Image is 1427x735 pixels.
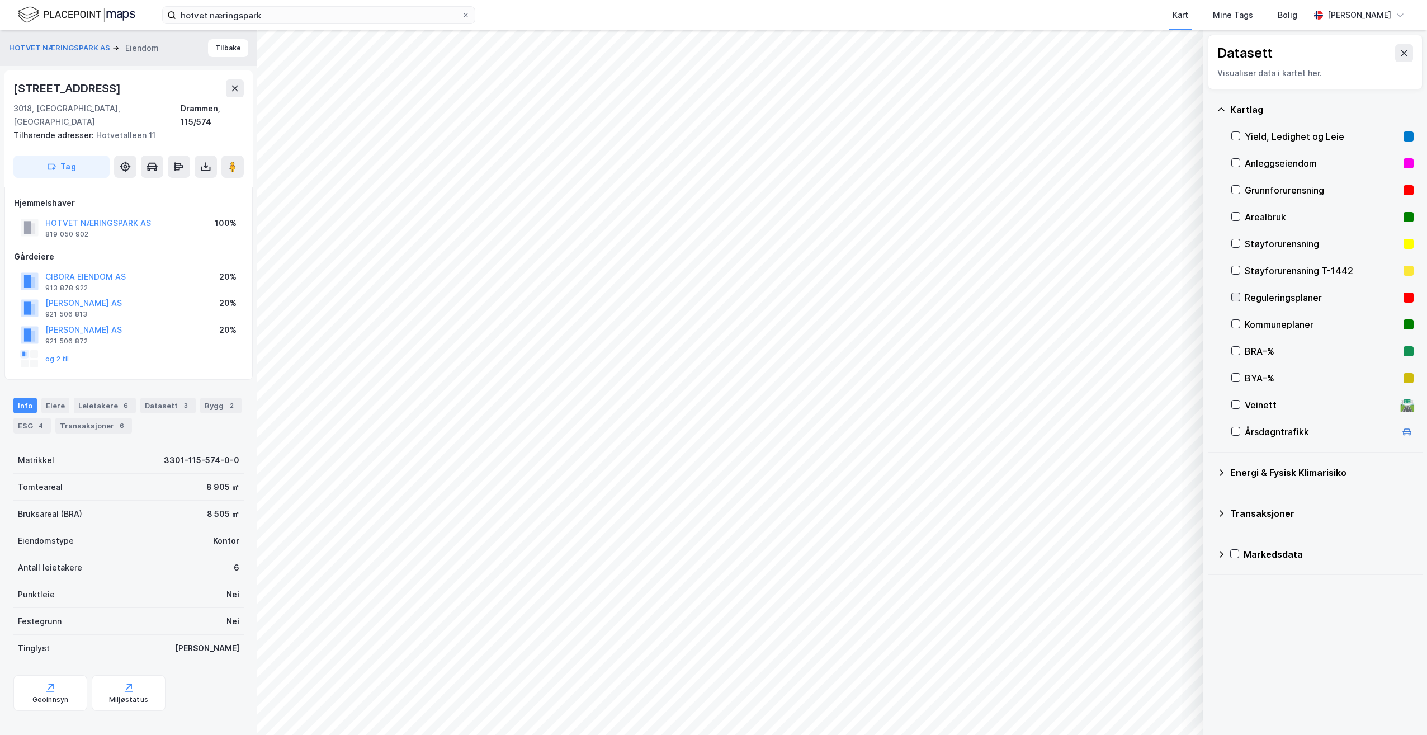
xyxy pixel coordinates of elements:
div: Grunnforurensning [1245,183,1399,197]
div: 3018, [GEOGRAPHIC_DATA], [GEOGRAPHIC_DATA] [13,102,181,129]
div: 4 [35,420,46,431]
div: 6 [116,420,127,431]
div: BRA–% [1245,345,1399,358]
div: Årsdøgntrafikk [1245,425,1396,439]
div: Kontor [213,534,239,548]
div: 3301-115-574-0-0 [164,454,239,467]
div: 2 [226,400,237,411]
div: Kartlag [1230,103,1414,116]
div: 6 [234,561,239,574]
div: Kontrollprogram for chat [1371,681,1427,735]
div: Antall leietakere [18,561,82,574]
div: Festegrunn [18,615,62,628]
div: Leietakere [74,398,136,413]
div: 20% [219,323,237,337]
div: Arealbruk [1245,210,1399,224]
div: Anleggseiendom [1245,157,1399,170]
div: Tomteareal [18,480,63,494]
div: Geoinnsyn [32,695,69,704]
div: 20% [219,270,237,284]
div: Gårdeiere [14,250,243,263]
div: Nei [226,588,239,601]
div: Bygg [200,398,242,413]
div: 921 506 872 [45,337,88,346]
div: [STREET_ADDRESS] [13,79,123,97]
div: Transaksjoner [55,418,132,434]
button: Tag [13,156,110,178]
div: 20% [219,296,237,310]
div: Eiendom [125,41,159,55]
div: Datasett [1217,44,1273,62]
div: 6 [120,400,131,411]
div: ESG [13,418,51,434]
div: Matrikkel [18,454,54,467]
input: Søk på adresse, matrikkel, gårdeiere, leietakere eller personer [176,7,461,23]
div: Veinett [1245,398,1396,412]
iframe: Chat Widget [1371,681,1427,735]
button: Tilbake [208,39,248,57]
span: Tilhørende adresser: [13,130,96,140]
div: [PERSON_NAME] [1327,8,1391,22]
div: 8 505 ㎡ [207,507,239,521]
div: Hjemmelshaver [14,196,243,210]
div: Mine Tags [1213,8,1253,22]
div: Datasett [140,398,196,413]
div: Punktleie [18,588,55,601]
img: logo.f888ab2527a4732fd821a326f86c7f29.svg [18,5,135,25]
div: Støyforurensning [1245,237,1399,251]
div: Yield, Ledighet og Leie [1245,130,1399,143]
div: Bruksareal (BRA) [18,507,82,521]
div: 819 050 902 [45,230,88,239]
div: 921 506 813 [45,310,87,319]
div: Hotvetalleen 11 [13,129,235,142]
div: Eiendomstype [18,534,74,548]
div: 🛣️ [1400,398,1415,412]
div: Tinglyst [18,642,50,655]
div: 913 878 922 [45,284,88,293]
button: HOTVET NÆRINGSPARK AS [9,43,112,54]
div: 3 [180,400,191,411]
div: Miljøstatus [109,695,148,704]
div: [PERSON_NAME] [175,642,239,655]
div: Kart [1173,8,1188,22]
div: 8 905 ㎡ [206,480,239,494]
div: Info [13,398,37,413]
div: Markedsdata [1244,548,1414,561]
div: 100% [215,216,237,230]
div: Nei [226,615,239,628]
div: Energi & Fysisk Klimarisiko [1230,466,1414,479]
div: Drammen, 115/574 [181,102,244,129]
div: Eiere [41,398,69,413]
div: Kommuneplaner [1245,318,1399,331]
div: BYA–% [1245,371,1399,385]
div: Bolig [1278,8,1297,22]
div: Reguleringsplaner [1245,291,1399,304]
div: Visualiser data i kartet her. [1217,67,1413,80]
div: Transaksjoner [1230,507,1414,520]
div: Støyforurensning T-1442 [1245,264,1399,277]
